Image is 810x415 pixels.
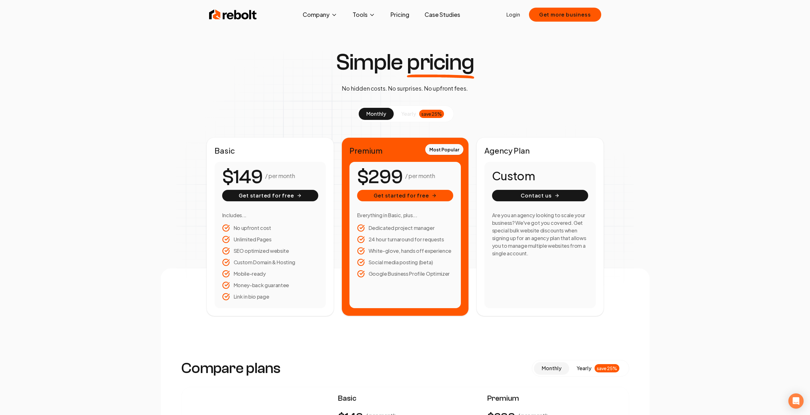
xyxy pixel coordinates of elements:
[357,247,453,255] li: White-glove, hands off experience
[222,190,318,201] button: Get started for free
[419,110,444,118] div: save 25%
[484,145,596,156] h2: Agency Plan
[222,163,263,191] number-flow-react: $149
[357,236,453,243] li: 24 hour turnaround for requests
[298,8,342,21] button: Company
[405,171,435,180] p: / per month
[357,259,453,266] li: Social media posting (beta)
[542,365,561,371] span: monthly
[385,8,414,21] a: Pricing
[222,224,318,232] li: No upfront cost
[357,190,453,201] button: Get started for free
[359,108,394,120] button: monthly
[407,51,474,74] span: pricing
[349,145,461,156] h2: Premium
[492,169,588,182] h1: Custom
[338,393,472,404] span: Basic
[222,247,318,255] li: SEO optimized website
[534,362,569,374] button: monthly
[394,108,452,120] button: yearlysave 25%
[342,84,468,93] p: No hidden costs. No surprises. No upfront fees.
[425,144,463,155] div: Most Popular
[222,270,318,278] li: Mobile-ready
[492,190,588,201] button: Contact us
[569,362,627,374] button: yearlysave 25%
[348,8,380,21] button: Tools
[366,110,386,117] span: monthly
[788,393,804,409] div: Open Intercom Messenger
[529,8,601,22] button: Get more business
[222,281,318,289] li: Money-back guarantee
[595,364,619,372] div: save 25%
[265,171,295,180] p: / per month
[336,51,474,74] h1: Simple
[222,293,318,301] li: Link in bio page
[487,393,621,404] span: Premium
[209,8,257,21] img: Rebolt Logo
[506,11,520,18] a: Login
[181,361,281,376] h3: Compare plans
[222,236,318,243] li: Unlimited Pages
[357,211,453,219] h3: Everything in Basic, plus...
[222,259,318,266] li: Custom Domain & Hosting
[222,211,318,219] h3: Includes...
[357,163,403,191] number-flow-react: $299
[215,145,326,156] h2: Basic
[357,270,453,278] li: Google Business Profile Optimizer
[401,110,416,118] span: yearly
[577,364,591,372] span: yearly
[357,224,453,232] li: Dedicated project manager
[419,8,465,21] a: Case Studies
[492,211,588,257] h3: Are you an agency looking to scale your business? We've got you covered. Get special bulk website...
